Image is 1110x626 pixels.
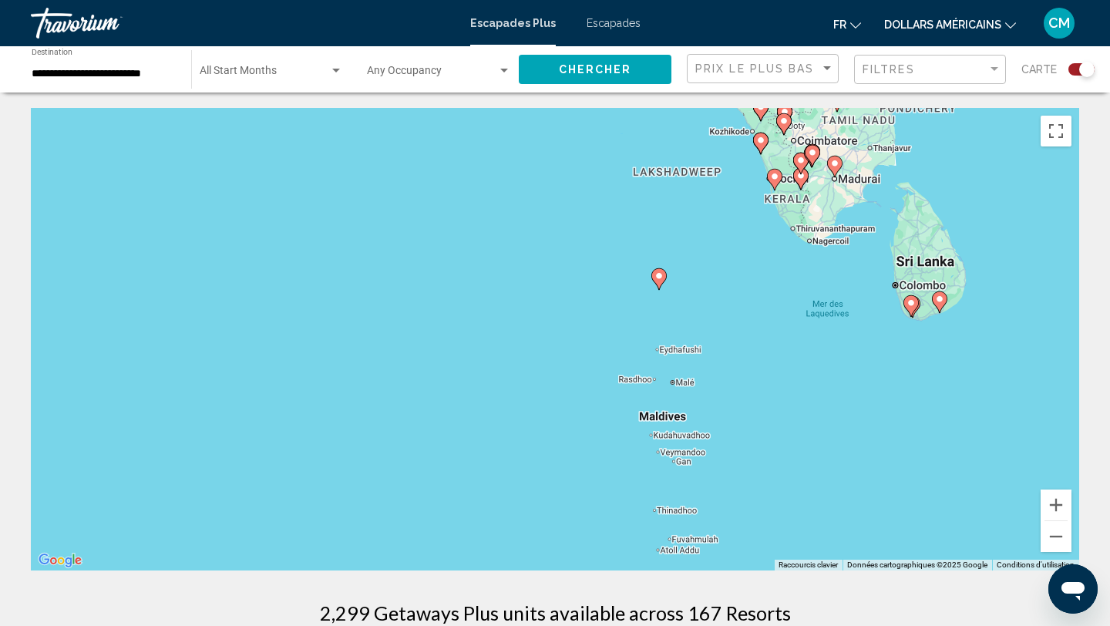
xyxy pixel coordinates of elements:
img: Google [35,550,86,570]
font: dollars américains [884,19,1001,31]
a: Escapades Plus [470,17,556,29]
a: Ouvrir cette zone dans Google Maps (dans une nouvelle fenêtre) [35,550,86,570]
font: fr [833,19,846,31]
mat-select: Sort by [695,62,834,76]
a: Travorium [31,8,455,39]
button: Raccourcis clavier [779,560,838,570]
span: Données cartographiques ©2025 Google [847,560,987,569]
button: Menu utilisateur [1039,7,1079,39]
button: Changer de langue [833,13,861,35]
span: Filtres [863,63,915,76]
iframe: Bouton de lancement de la fenêtre de messagerie [1048,564,1098,614]
button: Zoom arrière [1041,521,1071,552]
a: Escapades [587,17,641,29]
span: Chercher [559,64,632,76]
button: Zoom avant [1041,490,1071,520]
button: Changer de devise [884,13,1016,35]
h1: 2,299 Getaways Plus units available across 167 Resorts [320,601,791,624]
span: Carte [1021,59,1057,80]
button: Chercher [519,55,671,83]
a: Conditions d'utilisation (s'ouvre dans un nouvel onglet) [997,560,1075,569]
button: Passer en plein écran [1041,116,1071,146]
button: Filter [854,54,1006,86]
span: Prix ​​le plus bas [695,62,815,75]
font: CM [1048,15,1070,31]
